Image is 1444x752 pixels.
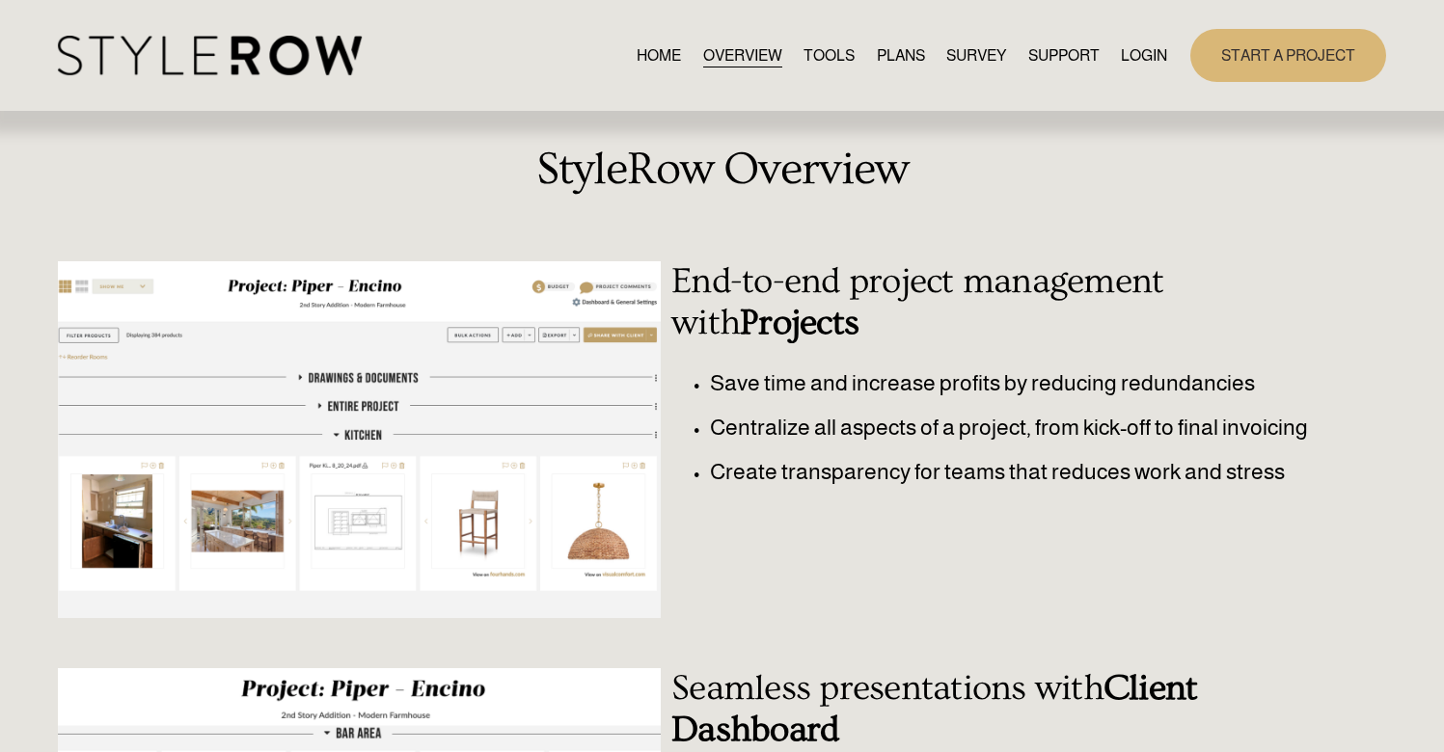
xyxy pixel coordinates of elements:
[637,42,681,68] a: HOME
[804,42,855,68] a: TOOLS
[671,261,1330,344] h3: End-to-end project management with
[740,303,858,343] strong: Projects
[58,144,1386,196] h2: StyleRow Overview
[1028,42,1100,68] a: folder dropdown
[710,411,1330,444] p: Centralize all aspects of a project, from kick-off to final invoicing
[1190,29,1386,82] a: START A PROJECT
[946,42,1006,68] a: SURVEY
[710,455,1330,489] p: Create transparency for teams that reduces work and stress
[671,668,1206,750] strong: Client Dashboard
[1028,44,1100,67] span: SUPPORT
[58,36,362,75] img: StyleRow
[710,366,1330,400] p: Save time and increase profits by reducing redundancies
[703,42,782,68] a: OVERVIEW
[877,42,925,68] a: PLANS
[1121,42,1167,68] a: LOGIN
[671,668,1330,751] h3: Seamless presentations with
